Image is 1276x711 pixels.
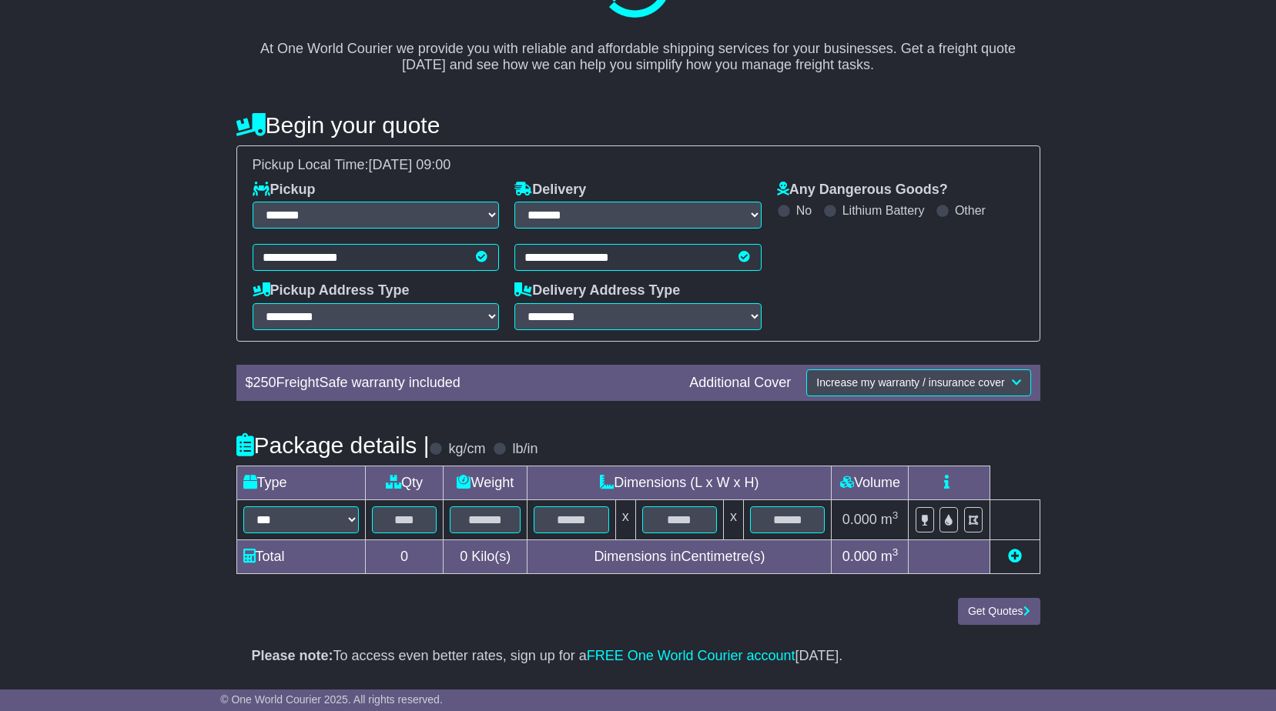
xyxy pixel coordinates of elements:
[777,182,948,199] label: Any Dangerous Goods?
[587,648,795,663] a: FREE One World Courier account
[881,512,899,527] span: m
[958,598,1040,625] button: Get Quotes
[527,466,832,500] td: Dimensions (L x W x H)
[893,546,899,558] sup: 3
[252,648,333,663] strong: Please note:
[236,540,365,574] td: Total
[832,466,909,500] td: Volume
[236,432,430,458] h4: Package details |
[816,376,1004,389] span: Increase my warranty / insurance cover
[796,203,812,218] label: No
[236,466,365,500] td: Type
[955,203,986,218] label: Other
[238,375,682,392] div: $ FreightSafe warranty included
[444,466,527,500] td: Weight
[682,375,799,392] div: Additional Cover
[615,500,635,540] td: x
[881,549,899,564] span: m
[842,549,877,564] span: 0.000
[253,182,316,199] label: Pickup
[365,466,444,500] td: Qty
[512,441,538,458] label: lb/in
[460,549,467,564] span: 0
[252,24,1025,74] p: At One World Courier we provide you with reliable and affordable shipping services for your busin...
[842,203,925,218] label: Lithium Battery
[220,693,443,706] span: © One World Courier 2025. All rights reserved.
[253,375,276,390] span: 250
[514,182,586,199] label: Delivery
[369,157,451,172] span: [DATE] 09:00
[527,540,832,574] td: Dimensions in Centimetre(s)
[448,441,485,458] label: kg/cm
[893,509,899,521] sup: 3
[724,500,744,540] td: x
[365,540,444,574] td: 0
[236,112,1040,138] h4: Begin your quote
[806,369,1030,396] button: Increase my warranty / insurance cover
[444,540,527,574] td: Kilo(s)
[1008,549,1022,564] a: Add new item
[253,282,410,299] label: Pickup Address Type
[842,512,877,527] span: 0.000
[252,648,1025,665] p: To access even better rates, sign up for a [DATE].
[514,282,680,299] label: Delivery Address Type
[245,157,1032,174] div: Pickup Local Time:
